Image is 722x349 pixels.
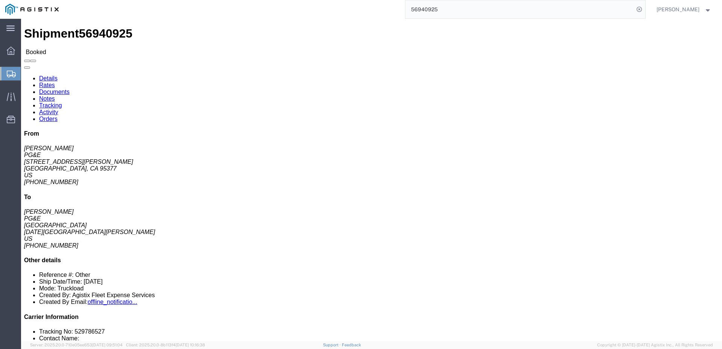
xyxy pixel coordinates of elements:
img: logo [5,4,59,15]
span: Joe Torres [657,5,699,14]
span: Server: 2025.20.0-710e05ee653 [30,343,123,347]
span: [DATE] 09:51:04 [92,343,123,347]
a: Support [323,343,342,347]
iframe: FS Legacy Container [21,19,722,341]
input: Search for shipment number, reference number [405,0,634,18]
span: Client: 2025.20.0-8b113f4 [126,343,205,347]
span: [DATE] 10:16:38 [176,343,205,347]
span: Copyright © [DATE]-[DATE] Agistix Inc., All Rights Reserved [597,342,713,348]
button: [PERSON_NAME] [656,5,712,14]
a: Feedback [342,343,361,347]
